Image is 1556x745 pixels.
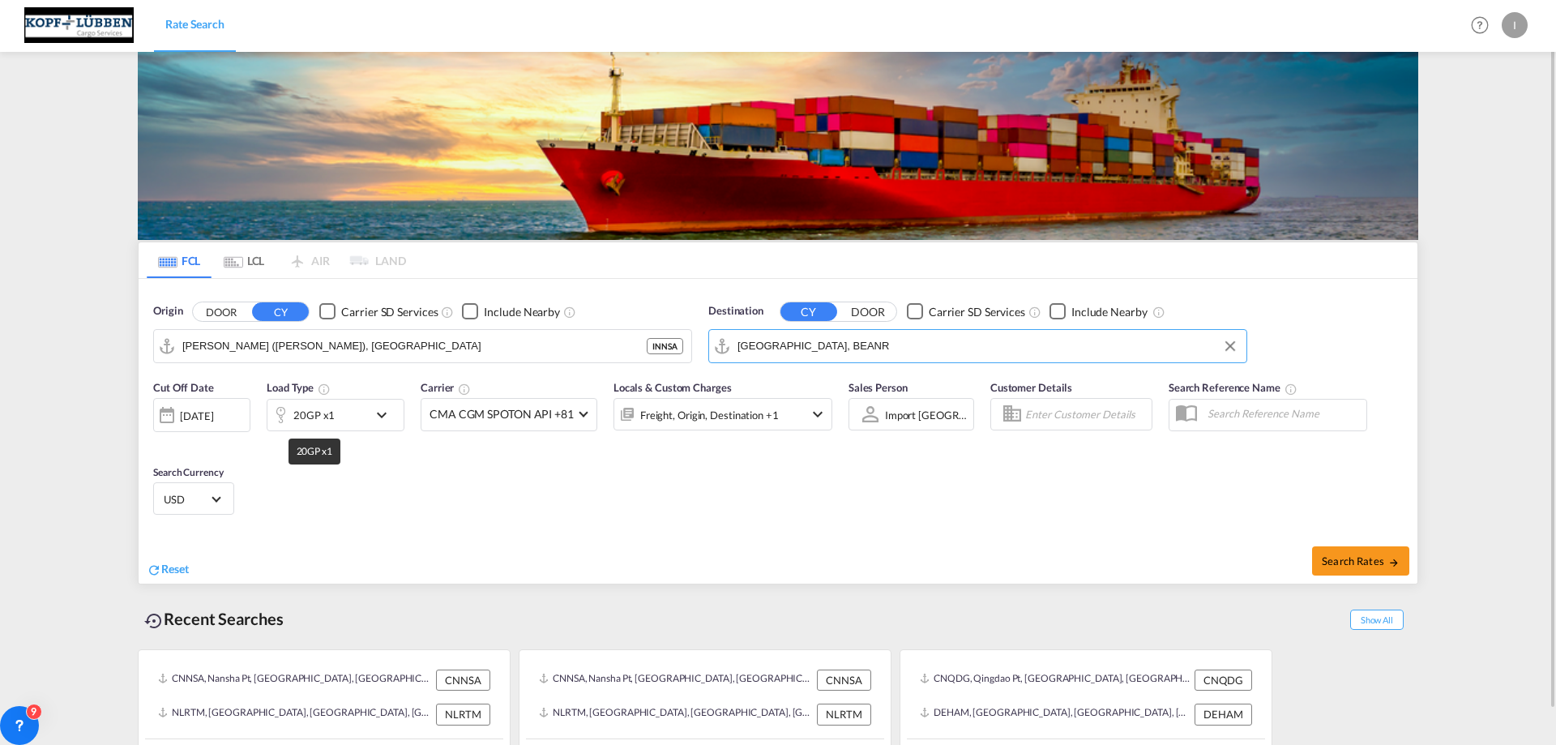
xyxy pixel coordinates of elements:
[144,611,164,631] md-icon: icon-backup-restore
[421,381,471,394] span: Carrier
[1466,11,1502,41] div: Help
[1388,557,1400,568] md-icon: icon-arrow-right
[1025,402,1147,426] input: Enter Customer Details
[153,381,214,394] span: Cut Off Date
[153,430,165,452] md-datepicker: Select
[808,405,827,424] md-icon: icon-chevron-down
[180,409,213,423] div: [DATE]
[613,398,832,430] div: Freight Origin Destination Factory Stuffingicon-chevron-down
[147,242,406,278] md-pagination-wrapper: Use the left and right arrow keys to navigate between tabs
[539,704,813,725] div: NLRTM, Rotterdam, Netherlands, Western Europe, Europe
[539,670,813,691] div: CNNSA, Nansha Pt, China, Greater China & Far East Asia, Asia Pacific
[840,302,896,321] button: DOOR
[293,404,335,426] div: 20GP x1
[817,704,871,725] div: NLRTM
[885,409,1025,422] div: Import [GEOGRAPHIC_DATA]
[1071,304,1148,320] div: Include Nearby
[920,704,1191,725] div: DEHAM, Hamburg, Germany, Western Europe, Europe
[182,334,647,358] input: Search by Port
[708,303,763,319] span: Destination
[147,242,212,278] md-tab-item: FCL
[154,330,691,362] md-input-container: Jawaharlal Nehru (Nhava Sheva), INNSA
[883,403,969,426] md-select: Sales Person: Import Bremen
[158,704,432,725] div: NLRTM, Rotterdam, Netherlands, Western Europe, Europe
[1466,11,1494,39] span: Help
[164,492,209,507] span: USD
[372,405,400,425] md-icon: icon-chevron-down
[709,330,1246,362] md-input-container: Antwerp, BEANR
[1028,306,1041,319] md-icon: Unchecked: Search for CY (Container Yard) services for all selected carriers.Checked : Search for...
[1199,401,1366,426] input: Search Reference Name
[430,406,574,422] span: CMA CGM SPOTON API +81
[147,563,161,577] md-icon: icon-refresh
[153,466,224,478] span: Search Currency
[458,383,471,396] md-icon: The selected Trucker/Carrierwill be displayed in the rate results If the rates are from another f...
[153,398,250,432] div: [DATE]
[1195,670,1252,691] div: CNQDG
[1350,610,1404,630] span: Show All
[162,487,225,511] md-select: Select Currency: $ USDUnited States Dollar
[1502,12,1528,38] div: I
[341,304,438,320] div: Carrier SD Services
[817,670,871,691] div: CNNSA
[647,338,683,354] div: INNSA
[849,381,908,394] span: Sales Person
[318,383,331,396] md-icon: icon-information-outline
[1169,381,1297,394] span: Search Reference Name
[297,445,332,457] span: 20GP x1
[441,306,454,319] md-icon: Unchecked: Search for CY (Container Yard) services for all selected carriers.Checked : Search for...
[1322,554,1400,567] span: Search Rates
[1049,303,1148,320] md-checkbox: Checkbox No Ink
[193,302,250,321] button: DOOR
[1285,383,1297,396] md-icon: Your search will be saved by the below given name
[24,7,134,44] img: 25cf3bb0aafc11ee9c4fdbd399af7748.JPG
[138,601,290,637] div: Recent Searches
[158,670,432,691] div: CNNSA, Nansha Pt, China, Greater China & Far East Asia, Asia Pacific
[319,303,438,320] md-checkbox: Checkbox No Ink
[640,404,779,426] div: Freight Origin Destination Factory Stuffing
[436,704,490,725] div: NLRTM
[153,303,182,319] span: Origin
[161,562,189,576] span: Reset
[1152,306,1165,319] md-icon: Unchecked: Ignores neighbouring ports when fetching rates.Checked : Includes neighbouring ports w...
[613,381,732,394] span: Locals & Custom Charges
[252,302,309,321] button: CY
[462,303,560,320] md-checkbox: Checkbox No Ink
[138,52,1418,240] img: LCL+%26+FCL+BACKGROUND.png
[165,17,224,31] span: Rate Search
[907,303,1025,320] md-checkbox: Checkbox No Ink
[267,381,331,394] span: Load Type
[436,670,490,691] div: CNNSA
[484,304,560,320] div: Include Nearby
[1218,334,1242,358] button: Clear Input
[737,334,1238,358] input: Search by Port
[929,304,1025,320] div: Carrier SD Services
[1195,704,1252,725] div: DEHAM
[139,279,1417,584] div: Origin DOOR CY Checkbox No InkUnchecked: Search for CY (Container Yard) services for all selected...
[212,242,276,278] md-tab-item: LCL
[780,302,837,321] button: CY
[1312,546,1409,576] button: Search Ratesicon-arrow-right
[920,670,1191,691] div: CNQDG, Qingdao Pt, China, Greater China & Far East Asia, Asia Pacific
[563,306,576,319] md-icon: Unchecked: Ignores neighbouring ports when fetching rates.Checked : Includes neighbouring ports w...
[147,561,189,579] div: icon-refreshReset
[990,381,1072,394] span: Customer Details
[267,399,404,431] div: 20GP x1icon-chevron-down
